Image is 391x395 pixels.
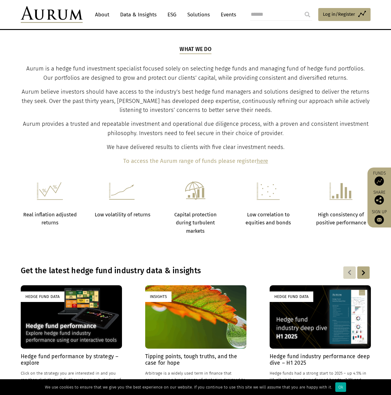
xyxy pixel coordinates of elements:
[26,65,365,81] span: Aurum is a hedge fund investment specialist focused solely on selecting hedge funds and managing ...
[95,212,150,218] strong: Low volatility of returns
[371,209,388,224] a: Sign up
[145,291,172,302] div: Insights
[94,377,117,382] span: sub-strategy
[335,382,346,392] div: Ok
[92,9,112,20] a: About
[375,176,384,186] img: Access Funds
[21,266,291,275] h3: Get the latest hedge fund industry data & insights
[23,121,368,137] span: Aurum provides a trusted and repeatable investment and operational due diligence process, with a ...
[123,158,257,164] b: To access the Aurum range of funds please register
[21,291,64,302] div: Hedge Fund Data
[371,190,388,205] div: Share
[184,9,213,20] a: Solutions
[218,9,236,20] a: Events
[375,215,384,224] img: Sign up to our newsletter
[270,291,313,302] div: Hedge Fund Data
[270,370,371,389] p: Hedge funds had a strong start to 2025 – up 4.5% in H1, albeit they underperformed bonds, +7.3% a...
[22,88,370,114] span: Aurum believe investors should have access to the industry’s best hedge fund managers and solutio...
[21,6,83,23] img: Aurum
[174,212,217,234] strong: Capital protection during turbulent markets
[145,353,246,366] h4: Tipping points, tough truths, and the case for hope
[257,158,268,164] a: here
[316,212,366,226] strong: High consistency of positive performance
[164,9,180,20] a: ESG
[107,144,285,151] span: We have delivered results to clients with five clear investment needs.
[375,195,384,205] img: Share this post
[117,9,160,20] a: Data & Insights
[371,171,388,186] a: Funds
[23,212,77,226] strong: Real inflation adjusted returns
[21,353,122,366] h4: Hedge fund performance by strategy – explore
[180,45,211,54] h5: What we do
[245,212,291,226] strong: Low correlation to equities and bonds
[301,8,314,21] input: Submit
[323,11,355,18] span: Log in/Register
[270,353,371,366] h4: Hedge fund industry performance deep dive – H1 2025
[21,370,122,389] p: Click on the strategy you are interested in and you can then click through further into any of in...
[318,8,371,21] a: Log in/Register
